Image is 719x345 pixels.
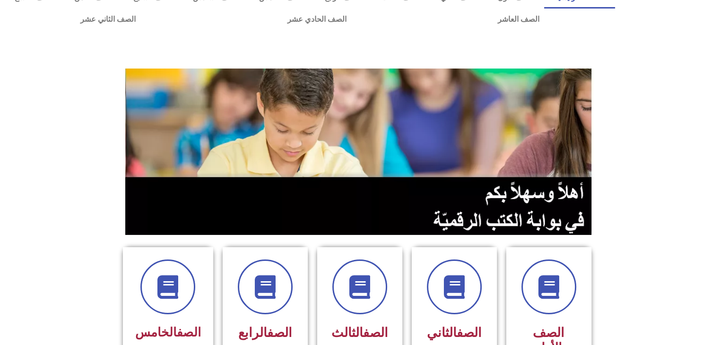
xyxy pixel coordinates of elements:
span: الثالث [331,325,388,340]
a: الصف [363,325,388,340]
a: الصف الثاني عشر [5,9,211,30]
a: الصف العاشر [422,9,615,30]
a: الصف [457,325,482,340]
span: الرابع [238,325,292,340]
a: الصف [267,325,292,340]
span: الثاني [427,325,482,340]
a: الصف الحادي عشر [211,9,422,30]
span: الخامس [135,325,201,339]
a: الصف [177,325,201,339]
